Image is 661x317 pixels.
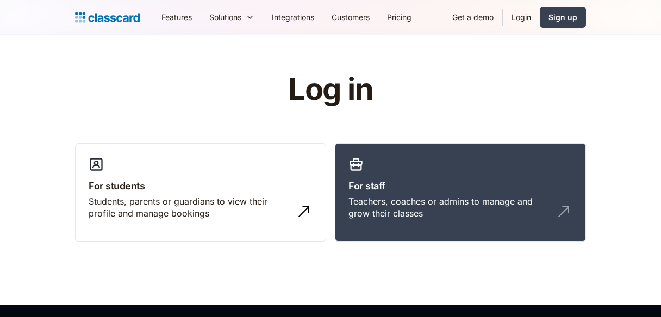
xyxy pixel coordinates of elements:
[89,195,291,220] div: Students, parents or guardians to view their profile and manage bookings
[503,5,540,29] a: Login
[323,5,378,29] a: Customers
[75,143,326,242] a: For studentsStudents, parents or guardians to view their profile and manage bookings
[348,195,551,220] div: Teachers, coaches or admins to manage and grow their classes
[335,143,586,242] a: For staffTeachers, coaches or admins to manage and grow their classes
[263,5,323,29] a: Integrations
[153,5,201,29] a: Features
[444,5,502,29] a: Get a demo
[201,5,263,29] div: Solutions
[378,5,420,29] a: Pricing
[540,7,586,28] a: Sign up
[89,179,313,193] h3: For students
[348,179,572,193] h3: For staff
[209,11,241,23] div: Solutions
[158,73,503,106] h1: Log in
[548,11,577,23] div: Sign up
[75,10,140,25] a: home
